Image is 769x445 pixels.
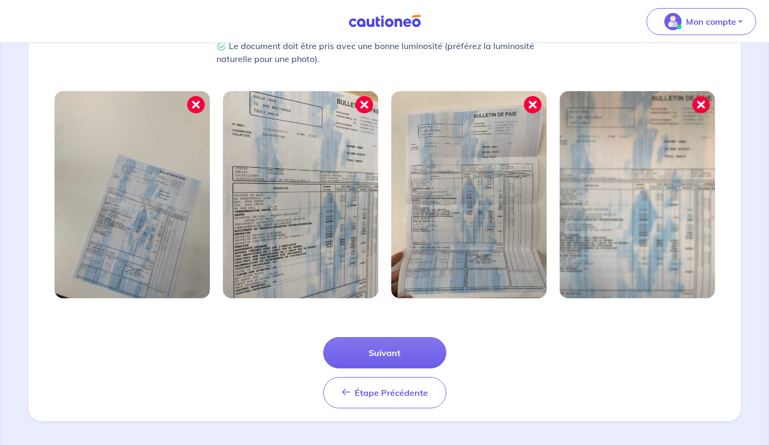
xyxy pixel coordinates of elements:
button: Étape Précédente [323,377,446,408]
button: illu_account_valid_menu.svgMon compte [646,8,756,35]
img: Image mal cadrée 4 [560,91,715,298]
button: Suivant [323,337,446,368]
img: illu_account_valid_menu.svg [664,13,682,30]
img: Check [216,42,226,52]
span: Étape Précédente [355,387,428,398]
img: Cautioneo [344,15,425,28]
img: Image mal cadrée 1 [55,91,210,298]
p: Mon compte [686,15,736,28]
img: Image mal cadrée 2 [223,91,378,298]
img: Image mal cadrée 3 [391,91,547,298]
